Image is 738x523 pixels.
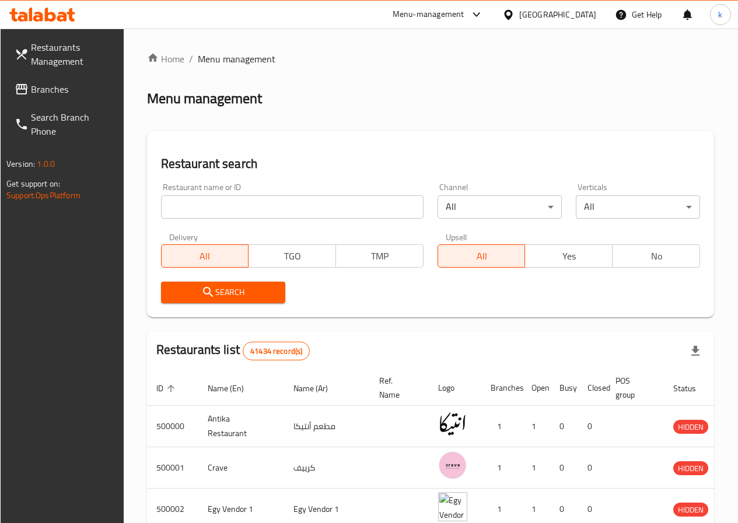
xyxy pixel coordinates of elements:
td: 1 [481,447,522,489]
span: TGO [253,248,331,265]
button: TMP [335,244,424,268]
td: Antika Restaurant [198,406,284,447]
span: Name (Ar) [293,381,343,395]
span: POS group [615,374,650,402]
span: Get support on: [6,176,60,191]
li: / [189,52,193,66]
span: Menu management [198,52,275,66]
img: Crave [438,451,467,480]
a: Branches [5,75,124,103]
label: Delivery [169,233,198,241]
div: HIDDEN [673,420,708,434]
span: Name (En) [208,381,259,395]
span: k [718,8,722,21]
td: 500000 [147,406,198,447]
img: Egy Vendor 1 [438,492,467,521]
button: All [438,244,526,268]
th: Logo [429,370,481,406]
th: Branches [481,370,522,406]
th: Closed [578,370,606,406]
button: All [161,244,249,268]
td: 500001 [147,447,198,489]
span: Search Branch Phone [31,110,114,138]
div: Export file [681,337,709,365]
span: HIDDEN [673,503,708,517]
span: Search [170,285,276,300]
span: No [617,248,695,265]
span: 1.0.0 [37,156,55,171]
span: TMP [341,248,419,265]
img: Antika Restaurant [438,409,467,438]
label: Upsell [446,233,467,241]
span: ID [156,381,179,395]
a: Search Branch Phone [5,103,124,145]
h2: Restaurants list [156,341,310,360]
div: Menu-management [393,8,464,22]
td: 1 [522,406,550,447]
button: No [612,244,700,268]
a: Support.OpsPlatform [6,188,81,203]
button: Yes [524,244,613,268]
th: Open [522,370,550,406]
span: All [443,248,521,265]
input: Search for restaurant name or ID.. [161,195,424,219]
td: مطعم أنتيكا [284,406,370,447]
span: Status [673,381,711,395]
td: 1 [522,447,550,489]
button: Search [161,282,285,303]
span: Restaurants Management [31,40,114,68]
span: Ref. Name [379,374,415,402]
span: All [166,248,244,265]
div: Total records count [243,342,310,360]
span: Yes [530,248,608,265]
td: 0 [578,447,606,489]
button: TGO [248,244,336,268]
nav: breadcrumb [147,52,714,66]
div: [GEOGRAPHIC_DATA] [519,8,596,21]
td: 1 [481,406,522,447]
div: All [576,195,700,219]
a: Home [147,52,184,66]
a: Restaurants Management [5,33,124,75]
td: كرييف [284,447,370,489]
td: 0 [578,406,606,447]
span: Version: [6,156,35,171]
span: HIDDEN [673,420,708,434]
h2: Menu management [147,89,262,108]
td: 0 [550,447,578,489]
div: HIDDEN [673,503,708,517]
h2: Restaurant search [161,155,700,173]
td: Crave [198,447,284,489]
div: All [438,195,562,219]
span: Branches [31,82,114,96]
span: 41434 record(s) [243,346,309,357]
td: 0 [550,406,578,447]
span: HIDDEN [673,462,708,475]
th: Busy [550,370,578,406]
